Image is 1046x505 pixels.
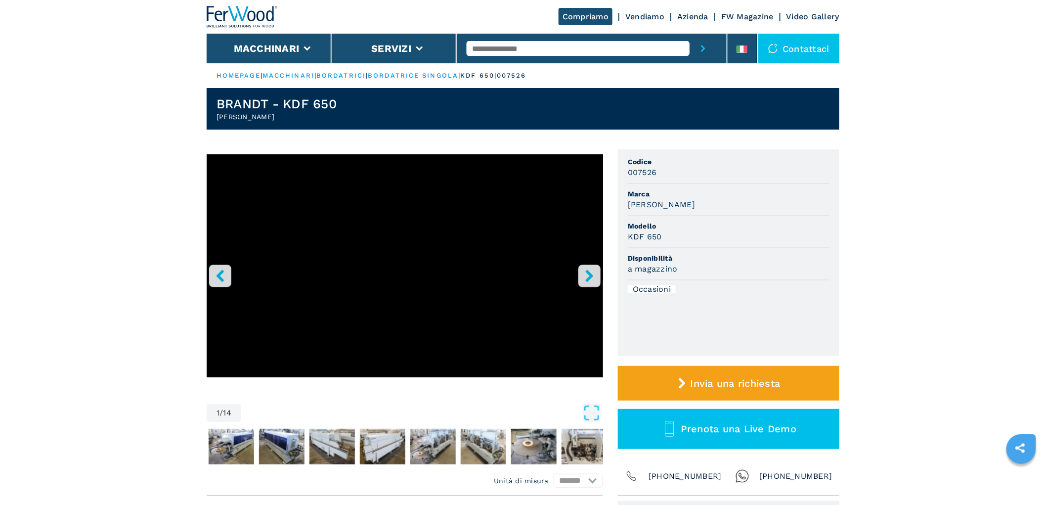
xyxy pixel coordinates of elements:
[578,265,601,287] button: right-button
[560,427,609,466] button: Go to Slide 9
[1008,436,1033,460] a: sharethis
[217,72,261,79] a: HOMEPAGE
[217,112,337,122] h2: [PERSON_NAME]
[618,409,839,449] button: Prenota una Live Demo
[234,43,300,54] button: Macchinari
[360,429,405,464] img: 1416b64ab4b2287bdaa26fa805198f95
[408,427,458,466] button: Go to Slide 6
[677,12,708,21] a: Azienda
[691,377,781,389] span: Invia una richiesta
[768,44,778,53] img: Contattaci
[461,429,506,464] img: 970fec331104a004897696a0cd24e843
[681,423,796,435] span: Prenota una Live Demo
[261,72,262,79] span: |
[207,6,278,28] img: Ferwood
[219,409,223,417] span: /
[366,72,368,79] span: |
[209,265,231,287] button: left-button
[207,154,603,394] div: Go to Slide 1
[259,429,305,464] img: 894eab64e138964bad856dd0ae39d644
[628,189,829,199] span: Marca
[628,231,662,242] h3: KDF 650
[628,199,695,210] h3: [PERSON_NAME]
[223,409,232,417] span: 14
[257,427,306,466] button: Go to Slide 3
[628,285,676,293] div: Occasioni
[217,409,219,417] span: 1
[459,427,508,466] button: Go to Slide 7
[559,8,612,25] a: Compriamo
[309,429,355,464] img: 2daf168f2dd64298211feefdcf5e4266
[562,429,607,464] img: ef2e3e9ef375a0ee5b912b05c294d48d
[458,72,460,79] span: |
[316,72,366,79] a: bordatrici
[410,429,456,464] img: 687bf3f7da2748cbbd55f058a3fa5db0
[314,72,316,79] span: |
[371,43,411,54] button: Servizi
[207,154,603,377] iframe: Bordatrice Singola in azione - BRANDT - KDF 650 - Ferwoodgroup - 007526
[217,96,337,112] h1: BRANDT - KDF 650
[786,12,839,21] a: Video Gallery
[758,34,840,63] div: Contattaci
[759,469,832,483] span: [PHONE_NUMBER]
[628,221,829,231] span: Modello
[628,157,829,167] span: Codice
[497,71,526,80] p: 007526
[736,469,749,483] img: Whatsapp
[511,429,557,464] img: d13dbd7579fc72a86100ec7fc06ecb2f
[625,12,664,21] a: Vendiamo
[207,427,256,466] button: Go to Slide 2
[307,427,357,466] button: Go to Slide 4
[207,427,603,466] nav: Thumbnail Navigation
[262,72,314,79] a: macchinari
[358,427,407,466] button: Go to Slide 5
[649,469,722,483] span: [PHONE_NUMBER]
[368,72,458,79] a: bordatrice singola
[209,429,254,464] img: a6b23b2e2de42f6183cb9911d582057a
[494,476,549,486] em: Unità di misura
[628,253,829,263] span: Disponibilità
[509,427,559,466] button: Go to Slide 8
[690,34,717,63] button: submit-button
[460,71,497,80] p: kdf 650 |
[628,263,678,275] h3: a magazzino
[628,167,657,178] h3: 007526
[1004,460,1039,498] iframe: Chat
[244,404,601,422] button: Open Fullscreen
[625,469,639,483] img: Phone
[721,12,774,21] a: FW Magazine
[618,366,839,401] button: Invia una richiesta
